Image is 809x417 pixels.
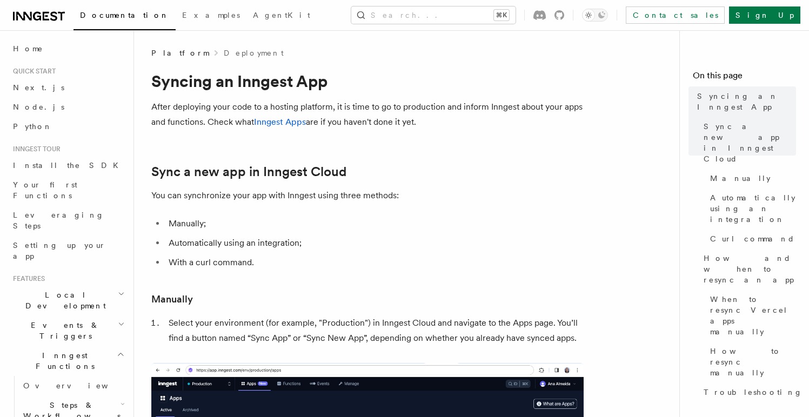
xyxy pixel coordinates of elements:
span: Home [13,43,43,54]
a: Troubleshooting [699,382,796,402]
span: Manually [710,173,771,184]
span: Setting up your app [13,241,106,260]
a: Next.js [9,78,127,97]
button: Local Development [9,285,127,315]
span: AgentKit [253,11,310,19]
a: Python [9,117,127,136]
a: Inngest Apps [254,117,306,127]
span: Troubleshooting [704,387,803,398]
a: Overview [19,376,127,395]
h4: On this page [693,69,796,86]
a: Manually [151,292,193,307]
a: Home [9,39,127,58]
span: Local Development [9,290,118,311]
a: How and when to resync an app [699,248,796,290]
kbd: ⌘K [494,10,509,21]
li: Automatically using an integration; [165,236,584,251]
span: How and when to resync an app [704,253,796,285]
span: Your first Functions [13,180,77,200]
span: Documentation [80,11,169,19]
span: Examples [182,11,240,19]
a: Install the SDK [9,156,127,175]
a: Sign Up [729,6,800,24]
span: Automatically using an integration [710,192,796,225]
a: Deployment [224,48,284,58]
p: You can synchronize your app with Inngest using three methods: [151,188,584,203]
a: Manually [706,169,796,188]
h1: Syncing an Inngest App [151,71,584,91]
button: Events & Triggers [9,315,127,346]
a: Sync a new app in Inngest Cloud [699,117,796,169]
a: Setting up your app [9,236,127,266]
span: Inngest tour [9,145,61,153]
span: How to resync manually [710,346,796,378]
button: Inngest Functions [9,346,127,376]
a: Syncing an Inngest App [693,86,796,117]
a: Node.js [9,97,127,117]
span: Events & Triggers [9,320,118,341]
span: Platform [151,48,209,58]
p: After deploying your code to a hosting platform, it is time to go to production and inform Innges... [151,99,584,130]
a: Sync a new app in Inngest Cloud [151,164,346,179]
li: With a curl command. [165,255,584,270]
li: Select your environment (for example, "Production") in Inngest Cloud and navigate to the Apps pag... [165,315,584,346]
span: Install the SDK [13,161,125,170]
span: Overview [23,381,135,390]
a: AgentKit [246,3,317,29]
span: Inngest Functions [9,350,117,372]
a: How to resync manually [706,341,796,382]
a: Examples [176,3,246,29]
span: When to resync Vercel apps manually [710,294,796,337]
span: Node.js [13,103,64,111]
span: Curl command [710,233,795,244]
span: Syncing an Inngest App [697,91,796,112]
button: Toggle dark mode [582,9,608,22]
span: Features [9,274,45,283]
span: Next.js [13,83,64,92]
a: Your first Functions [9,175,127,205]
span: Leveraging Steps [13,211,104,230]
a: When to resync Vercel apps manually [706,290,796,341]
span: Sync a new app in Inngest Cloud [704,121,796,164]
a: Curl command [706,229,796,248]
a: Automatically using an integration [706,188,796,229]
li: Manually; [165,216,584,231]
a: Leveraging Steps [9,205,127,236]
a: Contact sales [626,6,725,24]
span: Quick start [9,67,56,76]
button: Search...⌘K [351,6,516,24]
span: Python [13,122,52,131]
a: Documentation [73,3,176,30]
